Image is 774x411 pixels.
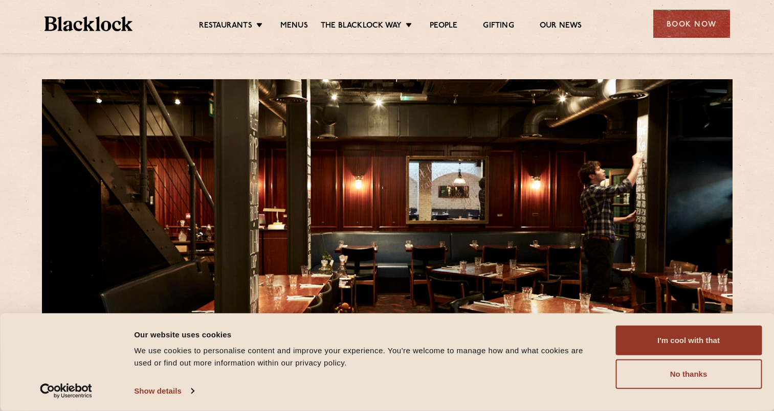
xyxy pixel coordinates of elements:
[45,16,133,31] img: BL_Textured_Logo-footer-cropped.svg
[653,10,730,38] div: Book Now
[199,21,252,32] a: Restaurants
[134,345,592,369] div: We use cookies to personalise content and improve your experience. You're welcome to manage how a...
[615,359,762,389] button: No thanks
[540,21,582,32] a: Our News
[615,326,762,355] button: I'm cool with that
[134,383,193,399] a: Show details
[483,21,514,32] a: Gifting
[134,328,592,340] div: Our website uses cookies
[21,383,111,399] a: Usercentrics Cookiebot - opens in a new window
[321,21,402,32] a: The Blacklock Way
[430,21,457,32] a: People
[280,21,308,32] a: Menus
